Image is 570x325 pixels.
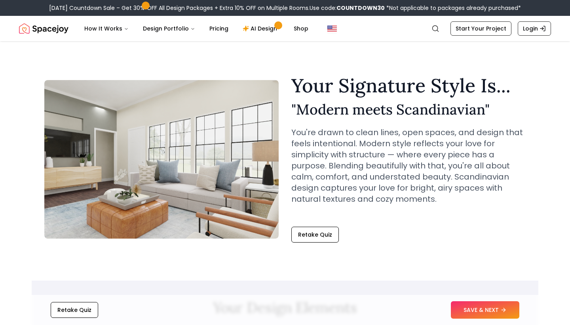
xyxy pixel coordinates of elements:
[451,301,519,319] button: SAVE & NEXT
[450,21,511,36] a: Start Your Project
[327,24,337,33] img: United States
[78,21,315,36] nav: Main
[287,21,315,36] a: Shop
[291,227,339,243] button: Retake Quiz
[78,21,135,36] button: How It Works
[203,21,235,36] a: Pricing
[19,21,68,36] a: Spacejoy
[291,76,526,95] h1: Your Signature Style Is...
[137,21,201,36] button: Design Portfolio
[291,101,526,117] h2: " Modern meets Scandinavian "
[44,80,279,239] img: Modern meets Scandinavian Style Example
[310,4,385,12] span: Use code:
[291,127,526,205] p: You're drawn to clean lines, open spaces, and design that feels intentional. Modern style reflect...
[385,4,521,12] span: *Not applicable to packages already purchased*
[19,16,551,41] nav: Global
[518,21,551,36] a: Login
[51,302,98,318] button: Retake Quiz
[49,4,521,12] div: [DATE] Countdown Sale – Get 30% OFF All Design Packages + Extra 10% OFF on Multiple Rooms.
[336,4,385,12] b: COUNTDOWN30
[236,21,286,36] a: AI Design
[19,21,68,36] img: Spacejoy Logo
